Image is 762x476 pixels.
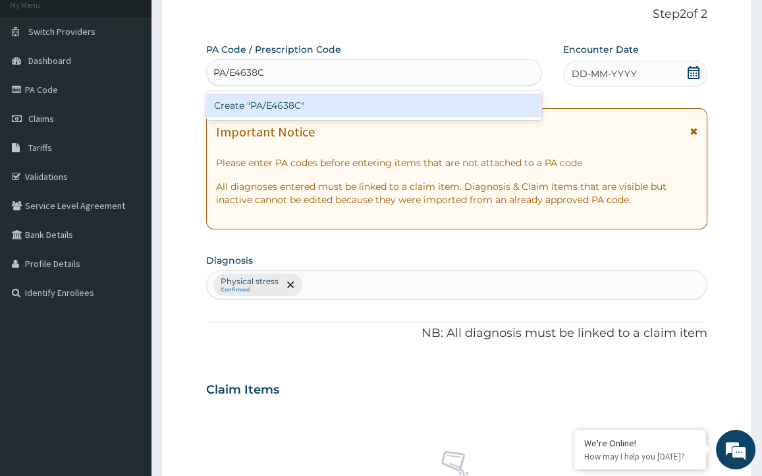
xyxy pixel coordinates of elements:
h1: Important Notice [216,125,315,139]
label: Diagnosis [206,254,253,267]
p: NB: All diagnosis must be linked to a claim item [206,325,707,342]
p: All diagnoses entered must be linked to a claim item. Diagnosis & Claim Items that are visible bu... [216,180,697,206]
span: Claims [28,113,54,125]
div: We're Online! [584,437,696,449]
span: We're online! [76,150,182,283]
label: PA Code / Prescription Code [206,43,341,56]
div: Minimize live chat window [216,7,248,38]
span: Tariffs [28,142,52,154]
span: Dashboard [28,55,71,67]
span: Switch Providers [28,26,95,38]
p: Step 2 of 2 [206,7,707,22]
div: Chat with us now [68,74,221,91]
div: Create "PA/E4638C" [206,94,542,117]
h3: Claim Items [206,383,279,398]
p: How may I help you today? [584,451,696,462]
span: DD-MM-YYYY [572,67,637,80]
img: d_794563401_company_1708531726252_794563401 [24,66,53,99]
textarea: Type your message and hit 'Enter' [7,328,251,374]
p: Please enter PA codes before entering items that are not attached to a PA code [216,156,697,169]
label: Encounter Date [563,43,639,56]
